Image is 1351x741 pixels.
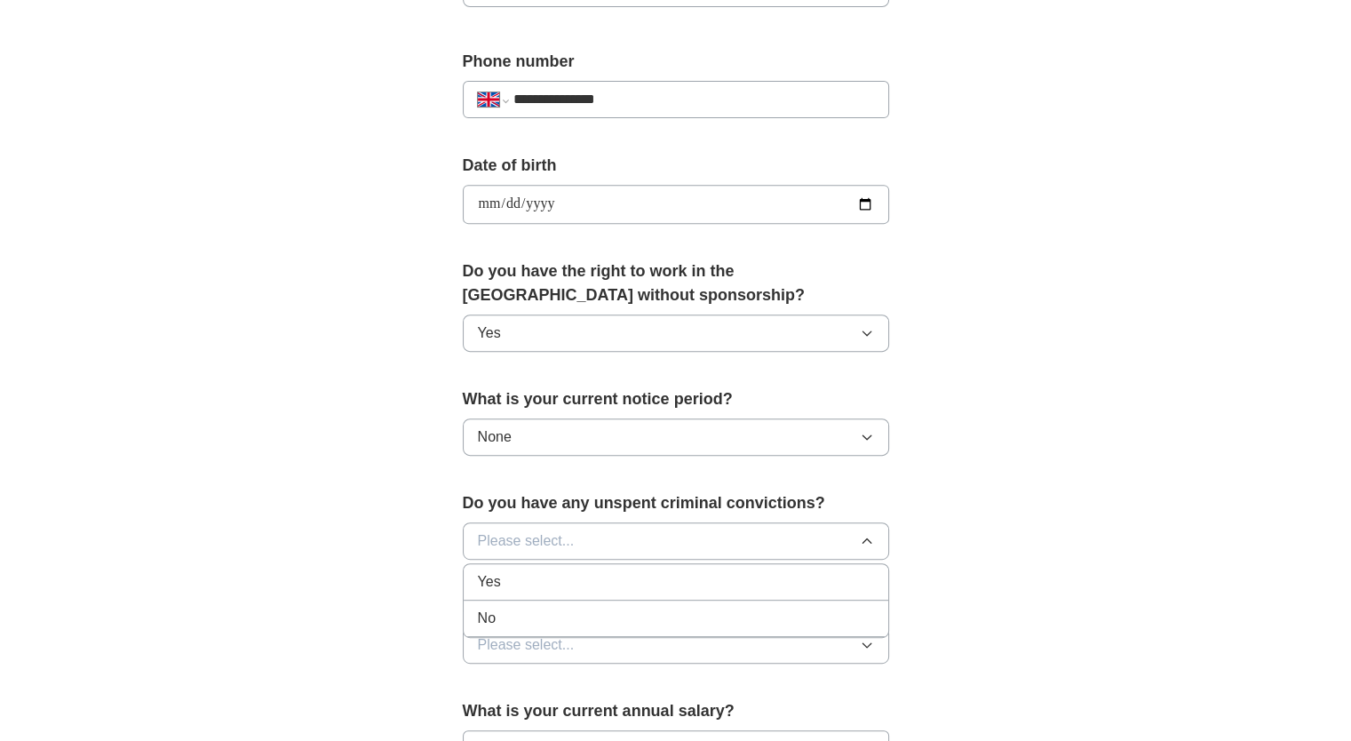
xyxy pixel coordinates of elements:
span: Yes [478,323,501,344]
label: What is your current notice period? [463,387,889,411]
span: Yes [478,571,501,593]
span: None [478,426,512,448]
label: What is your current annual salary? [463,699,889,723]
span: Please select... [478,530,575,552]
span: No [478,608,496,629]
label: Date of birth [463,154,889,178]
button: Please select... [463,522,889,560]
button: Please select... [463,626,889,664]
button: None [463,418,889,456]
button: Yes [463,315,889,352]
label: Do you have any unspent criminal convictions? [463,491,889,515]
span: Please select... [478,634,575,656]
label: Phone number [463,50,889,74]
label: Do you have the right to work in the [GEOGRAPHIC_DATA] without sponsorship? [463,259,889,307]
